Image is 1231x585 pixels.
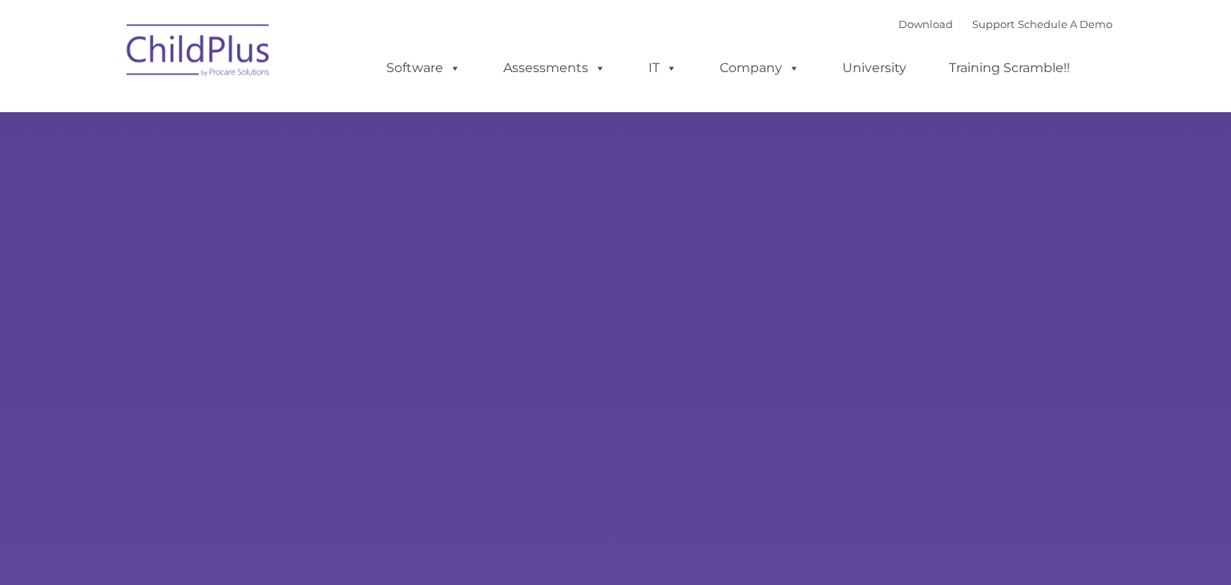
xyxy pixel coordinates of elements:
a: Assessments [487,52,622,84]
a: University [826,52,922,84]
a: Support [972,18,1015,30]
a: Company [704,52,816,84]
a: Download [898,18,953,30]
a: Training Scramble!! [933,52,1086,84]
img: ChildPlus by Procare Solutions [119,13,279,93]
a: Software [370,52,477,84]
a: Schedule A Demo [1018,18,1112,30]
a: IT [632,52,693,84]
font: | [898,18,1112,30]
